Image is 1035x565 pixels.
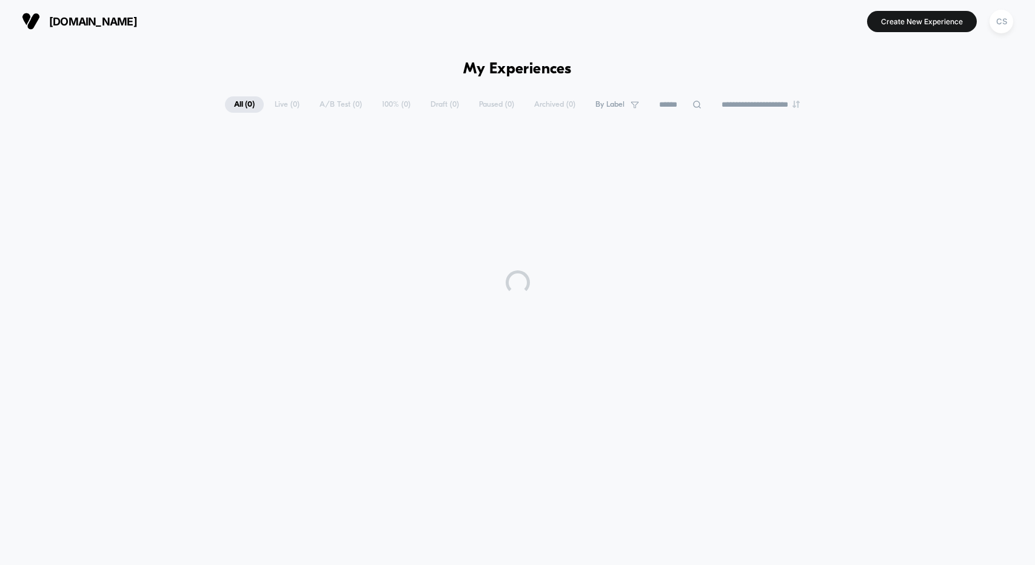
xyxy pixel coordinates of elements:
button: [DOMAIN_NAME] [18,12,141,31]
button: Create New Experience [867,11,977,32]
span: All ( 0 ) [225,96,264,113]
button: CS [986,9,1017,34]
h1: My Experiences [463,61,572,78]
img: end [792,101,800,108]
div: CS [990,10,1013,33]
span: [DOMAIN_NAME] [49,15,137,28]
span: By Label [595,100,625,109]
img: Visually logo [22,12,40,30]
